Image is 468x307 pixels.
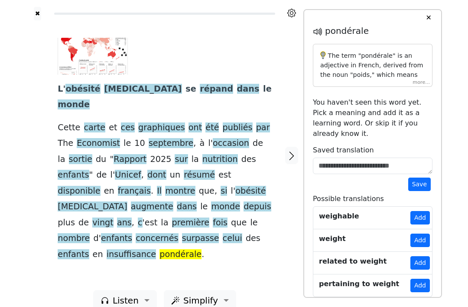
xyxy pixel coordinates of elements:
span: , [132,218,134,228]
span: pondérale [159,249,201,260]
span: des [246,233,260,244]
span: concernés [136,233,178,244]
span: . [151,186,153,197]
span: 2025 [150,154,172,165]
span: l [231,186,233,197]
div: weight [319,234,346,244]
span: 10 [134,138,145,149]
div: related to weight [319,256,387,267]
span: ' [113,170,115,181]
h6: Saved translation [313,146,432,154]
span: ' [63,84,66,95]
span: est [218,170,231,181]
span: obésité [65,84,100,95]
span: celui [223,233,242,244]
span: de [96,170,107,181]
span: ' [211,138,213,149]
span: septembre [149,138,193,149]
span: par [256,122,270,133]
span: enfants [58,249,89,260]
span: monde [211,201,240,212]
span: depuis [244,201,271,212]
span: la [161,218,168,228]
span: publiés [223,122,253,133]
span: que [199,186,214,197]
span: résumé [184,170,215,181]
span: monde [58,99,90,110]
span: montre [165,186,195,197]
span: surpasse [182,233,219,244]
span: le [123,138,131,149]
span: la [192,154,199,165]
div: pertaining to weight [319,279,399,289]
span: occasion [213,138,249,149]
button: Add [410,234,430,247]
span: ' [143,218,145,228]
span: insuffisance [107,249,156,260]
div: weighable [319,211,359,221]
span: répand [200,84,233,95]
span: et [109,122,117,133]
span: Simplify [183,294,218,307]
span: un [170,170,180,181]
span: dans [237,84,260,95]
span: le [263,84,272,95]
span: Listen [113,294,139,307]
span: de [253,138,263,149]
span: dans [177,201,197,212]
span: d [93,233,98,244]
span: Il [157,186,162,197]
span: disponible [58,186,100,197]
span: sortie [69,154,92,165]
button: Add [410,256,430,270]
span: , [193,138,196,149]
span: du [96,154,106,165]
span: vingt [92,218,114,228]
span: graphiques [138,122,185,133]
span: le [200,201,208,212]
span: ' [233,186,235,197]
span: fois [213,218,227,228]
p: The term "pondérale" is an adjective in French, derived from the noun "poids," which means "weigh... [320,51,425,258]
span: Cette [58,122,80,133]
span: de [78,218,89,228]
span: que [231,218,247,228]
span: l [110,170,113,181]
span: obésité [235,186,266,197]
span: " [110,154,114,165]
span: , [141,170,144,181]
span: L [58,84,63,95]
span: augmente [131,201,173,212]
span: plus [58,218,75,228]
span: nutrition [202,154,238,165]
span: en [104,186,114,197]
span: en [93,249,103,260]
span: Unicef [115,170,141,181]
button: Add [410,279,430,292]
img: 04292ad_upload-1-wjbovwn1k3w8-baf1822-signaux-theeco-obesity.png [58,38,128,75]
span: français [118,186,151,197]
span: sur [175,154,188,165]
button: ✖ [34,7,41,20]
h5: pondérale [313,26,432,37]
span: est [145,218,157,228]
p: You haven't seen this word yet. Pick a meaning and add it as a learning word. Or skip it if you a... [313,97,432,139]
span: à [200,138,205,149]
span: nombre [58,233,90,244]
span: " [89,170,93,181]
span: carte [84,122,106,133]
span: des [241,154,256,165]
span: Economist [77,138,120,149]
span: . [201,249,204,260]
span: la [58,154,65,165]
span: si [221,186,227,197]
span: ont [188,122,202,133]
h6: Possible translations [313,195,432,203]
span: se [185,84,196,95]
span: ces [121,122,135,133]
button: ✕ [420,10,436,26]
span: été [205,122,219,133]
button: Save [408,178,431,191]
span: Rapport [114,154,146,165]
